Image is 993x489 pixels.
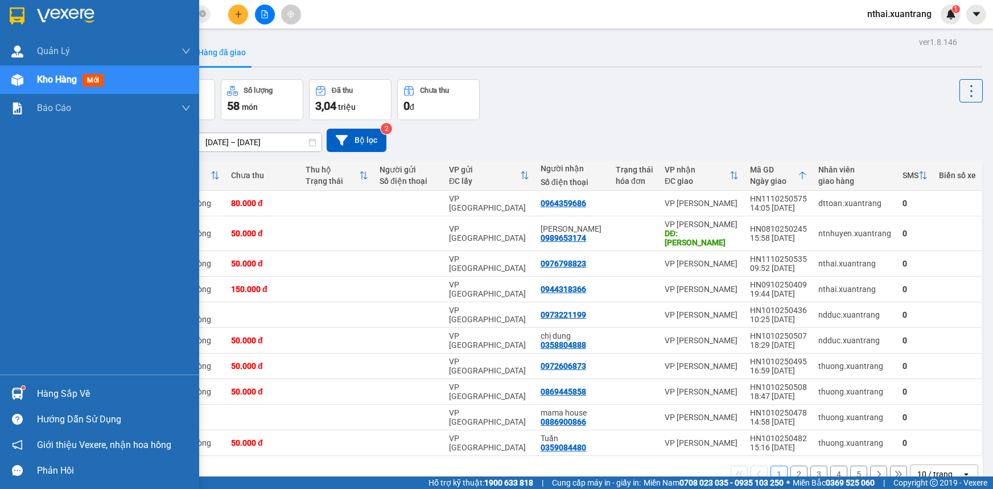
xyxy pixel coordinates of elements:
img: logo-vxr [10,7,24,24]
div: Thu hộ [306,165,360,174]
div: 0 [903,310,928,319]
div: HN1010250482 [750,434,807,443]
div: Chưa thu [420,87,449,94]
div: 0 [903,336,928,345]
div: Ngày giao [750,176,798,186]
div: HN1010250478 [750,408,807,417]
div: 50.000 đ [231,438,294,447]
button: Số lượng58món [221,79,303,120]
div: Chưa thu [231,171,294,180]
div: 16:59 [DATE] [750,366,807,375]
div: 18:47 [DATE] [750,392,807,401]
div: 0964359686 [541,199,586,208]
div: mama house [541,408,604,417]
div: Biển số xe [939,171,976,180]
div: 0 [903,199,928,208]
div: VP nhận [665,165,730,174]
span: caret-down [971,9,982,19]
div: chị dung [541,331,604,340]
div: VP [GEOGRAPHIC_DATA] [449,280,529,298]
div: 14:58 [DATE] [750,417,807,426]
div: VP [GEOGRAPHIC_DATA] [449,194,529,212]
span: đ [410,102,414,112]
span: Quản Lý [37,44,70,58]
div: 18:29 [DATE] [750,340,807,350]
span: Miền Nam [644,476,784,489]
div: thuong.xuantrang [818,387,891,396]
div: VP [PERSON_NAME] [665,413,739,422]
div: Trạng thái [616,165,653,174]
div: VP [GEOGRAPHIC_DATA] [449,383,529,401]
button: caret-down [966,5,986,24]
div: HN1110250535 [750,254,807,264]
button: aim [281,5,301,24]
div: Phản hồi [37,462,191,479]
span: 0 [403,99,410,113]
span: Kho hàng [37,74,77,85]
div: 50.000 đ [231,361,294,371]
div: 0 [903,438,928,447]
div: VP [GEOGRAPHIC_DATA] [449,331,529,350]
div: VP [GEOGRAPHIC_DATA] [449,224,529,243]
div: 0358804888 [541,340,586,350]
div: Đã thu [332,87,353,94]
span: aim [287,10,295,18]
div: Tuấn [541,434,604,443]
span: Miền Bắc [793,476,875,489]
strong: 0708 023 035 - 0935 103 250 [679,478,784,487]
div: 0973221199 [541,310,586,319]
span: 1 [954,5,958,13]
div: 0886900866 [541,417,586,426]
div: VP [PERSON_NAME] [665,438,739,447]
div: VP [GEOGRAPHIC_DATA] [449,434,529,452]
button: 4 [830,466,847,483]
div: 19:44 [DATE] [750,289,807,298]
img: warehouse-icon [11,74,23,86]
div: ntnhuyen.xuantrang [818,229,891,238]
div: 0869445858 [541,387,586,396]
div: 50.000 đ [231,387,294,396]
div: VP [PERSON_NAME] [665,199,739,208]
button: Bộ lọc [327,129,386,152]
div: SMS [903,171,918,180]
th: Toggle SortBy [744,161,813,191]
img: icon-new-feature [946,9,956,19]
div: VP [GEOGRAPHIC_DATA] [449,408,529,426]
button: 3 [810,466,827,483]
div: HN1010250436 [750,306,807,315]
button: plus [228,5,248,24]
div: thuong.xuantrang [818,438,891,447]
div: VP [GEOGRAPHIC_DATA] [449,306,529,324]
div: 50.000 đ [231,229,294,238]
div: VP [PERSON_NAME] [665,285,739,294]
div: HN1010250508 [750,383,807,392]
div: 0972606873 [541,361,586,371]
div: thuong.xuantrang [818,413,891,422]
div: VP [PERSON_NAME] [665,259,739,268]
span: file-add [261,10,269,18]
span: | [883,476,885,489]
span: plus [234,10,242,18]
span: 58 [227,99,240,113]
div: nthai.xuantrang [818,285,891,294]
button: 5 [850,466,867,483]
div: ndduc.xuantrang [818,336,891,345]
th: Toggle SortBy [897,161,933,191]
th: Toggle SortBy [659,161,744,191]
span: Báo cáo [37,101,71,115]
div: 15:16 [DATE] [750,443,807,452]
div: Người nhận [541,164,604,173]
div: 0359084480 [541,443,586,452]
div: Người gửi [380,165,438,174]
div: giao hàng [818,176,891,186]
div: Số lượng [244,87,273,94]
img: warehouse-icon [11,46,23,57]
input: Select a date range. [197,133,322,151]
div: thuong.xuantrang [818,361,891,371]
div: ndduc.xuantrang [818,310,891,319]
th: Toggle SortBy [300,161,374,191]
span: món [242,102,258,112]
div: 0 [903,361,928,371]
span: Giới thiệu Vexere, nhận hoa hồng [37,438,171,452]
button: file-add [255,5,275,24]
